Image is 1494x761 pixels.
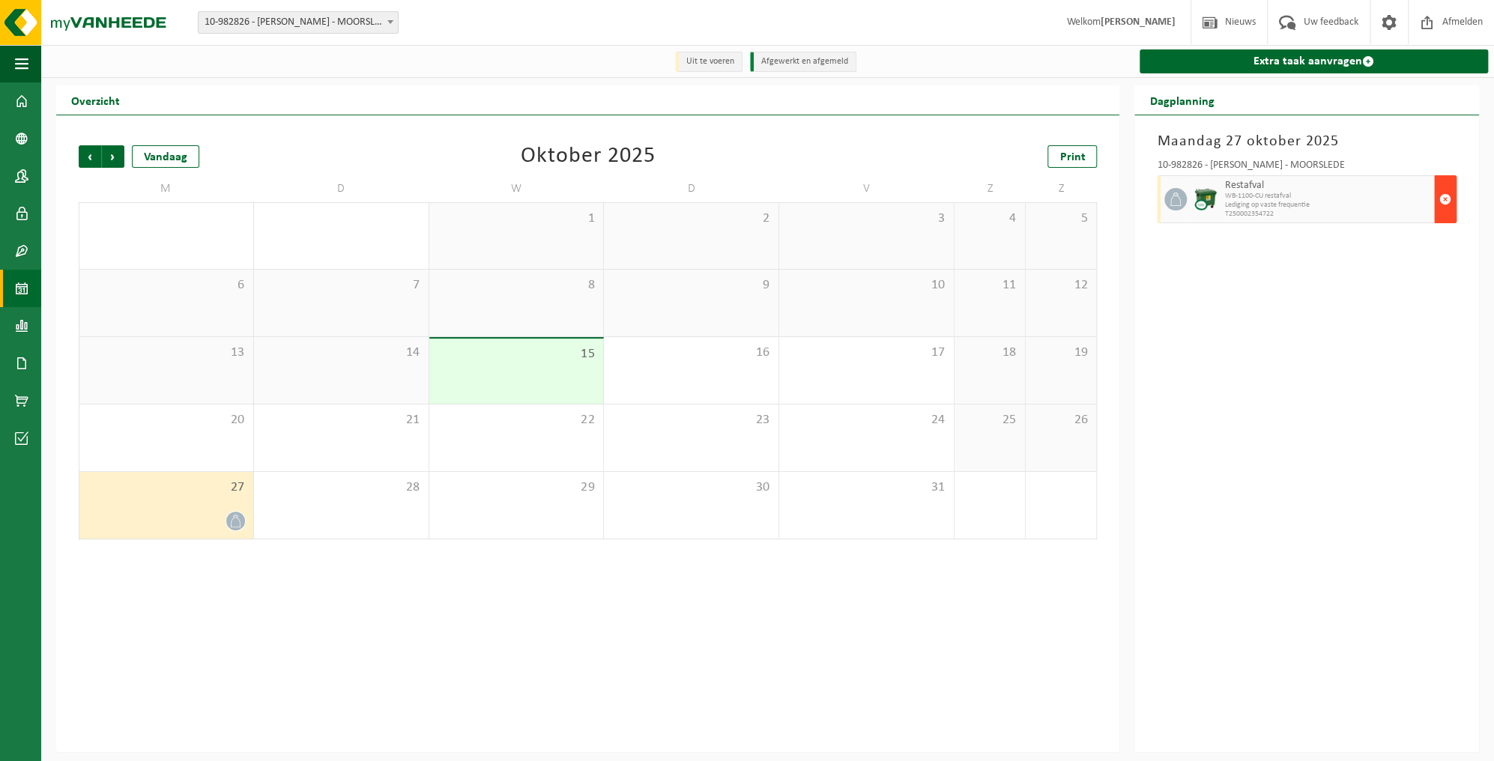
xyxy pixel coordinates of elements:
span: 25 [962,412,1017,428]
td: Z [1026,175,1097,202]
span: 6 [87,277,246,294]
span: 29 [437,479,596,496]
span: 5 [1033,210,1089,227]
span: 27 [87,479,246,496]
a: Extra taak aanvragen [1140,49,1488,73]
h3: Maandag 27 oktober 2025 [1157,130,1457,153]
span: 2 [611,210,771,227]
span: 8 [437,277,596,294]
span: 12 [1033,277,1089,294]
span: 26 [1033,412,1089,428]
span: 22 [437,412,596,428]
span: Restafval [1224,180,1430,192]
span: Lediging op vaste frequentie [1224,201,1430,210]
span: 14 [261,345,421,361]
span: 9 [611,277,771,294]
h2: Dagplanning [1134,85,1229,115]
span: 11 [962,277,1017,294]
span: 10-982826 - GEENS MARC - MOORSLEDE [199,12,398,33]
span: 13 [87,345,246,361]
div: 10-982826 - [PERSON_NAME] - MOORSLEDE [1157,160,1457,175]
td: D [604,175,779,202]
strong: [PERSON_NAME] [1101,16,1176,28]
img: WB-1100-CU [1194,188,1217,210]
td: Z [955,175,1026,202]
span: 3 [787,210,946,227]
span: 24 [787,412,946,428]
li: Afgewerkt en afgemeld [750,52,856,72]
div: Vandaag [132,145,199,168]
span: 21 [261,412,421,428]
a: Print [1047,145,1097,168]
span: Print [1059,151,1085,163]
span: 23 [611,412,771,428]
span: Volgende [102,145,124,168]
li: Uit te voeren [675,52,743,72]
span: 1 [437,210,596,227]
span: T250002354722 [1224,210,1430,219]
span: 10 [787,277,946,294]
span: 19 [1033,345,1089,361]
div: Oktober 2025 [521,145,656,168]
td: D [254,175,429,202]
span: 28 [261,479,421,496]
span: 15 [437,346,596,363]
span: 17 [787,345,946,361]
span: 4 [962,210,1017,227]
td: M [79,175,254,202]
td: V [779,175,955,202]
h2: Overzicht [56,85,135,115]
span: 18 [962,345,1017,361]
span: 31 [787,479,946,496]
span: 10-982826 - GEENS MARC - MOORSLEDE [198,11,399,34]
span: 16 [611,345,771,361]
span: Vorige [79,145,101,168]
span: 20 [87,412,246,428]
span: WB-1100-CU restafval [1224,192,1430,201]
span: 7 [261,277,421,294]
span: 30 [611,479,771,496]
td: W [429,175,605,202]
